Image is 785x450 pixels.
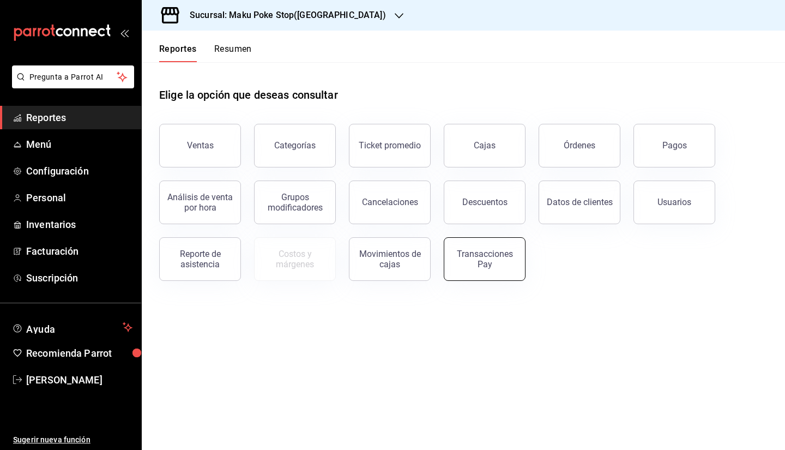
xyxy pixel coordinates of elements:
[444,181,526,224] button: Descuentos
[187,140,214,151] div: Ventas
[349,181,431,224] button: Cancelaciones
[29,71,117,83] span: Pregunta a Parrot AI
[444,124,526,167] a: Cajas
[120,28,129,37] button: open_drawer_menu
[159,181,241,224] button: Análisis de venta por hora
[261,192,329,213] div: Grupos modificadores
[26,373,132,387] span: [PERSON_NAME]
[159,124,241,167] button: Ventas
[254,181,336,224] button: Grupos modificadores
[359,140,421,151] div: Ticket promedio
[349,237,431,281] button: Movimientos de cajas
[633,124,715,167] button: Pagos
[274,140,316,151] div: Categorías
[181,9,386,22] h3: Sucursal: Maku Poke Stop([GEOGRAPHIC_DATA])
[8,79,134,91] a: Pregunta a Parrot AI
[356,249,424,269] div: Movimientos de cajas
[539,124,620,167] button: Órdenes
[657,197,691,207] div: Usuarios
[12,65,134,88] button: Pregunta a Parrot AI
[547,197,613,207] div: Datos de clientes
[26,271,132,285] span: Suscripción
[159,44,197,62] button: Reportes
[564,140,595,151] div: Órdenes
[26,190,132,205] span: Personal
[159,87,338,103] h1: Elige la opción que deseas consultar
[254,237,336,281] button: Contrata inventarios para ver este reporte
[26,346,132,361] span: Recomienda Parrot
[159,237,241,281] button: Reporte de asistencia
[633,181,715,224] button: Usuarios
[451,249,518,269] div: Transacciones Pay
[13,434,132,446] span: Sugerir nueva función
[462,197,508,207] div: Descuentos
[26,164,132,178] span: Configuración
[26,137,132,152] span: Menú
[539,181,620,224] button: Datos de clientes
[254,124,336,167] button: Categorías
[26,110,132,125] span: Reportes
[362,197,418,207] div: Cancelaciones
[26,244,132,259] span: Facturación
[474,139,496,152] div: Cajas
[349,124,431,167] button: Ticket promedio
[26,321,118,334] span: Ayuda
[261,249,329,269] div: Costos y márgenes
[444,237,526,281] button: Transacciones Pay
[159,44,252,62] div: navigation tabs
[166,249,234,269] div: Reporte de asistencia
[214,44,252,62] button: Resumen
[166,192,234,213] div: Análisis de venta por hora
[26,217,132,232] span: Inventarios
[662,140,687,151] div: Pagos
